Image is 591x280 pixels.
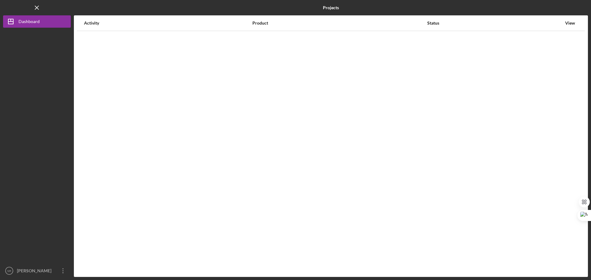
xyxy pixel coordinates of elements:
[323,5,339,10] b: Projects
[18,15,40,29] div: Dashboard
[427,21,562,26] div: Status
[3,265,71,277] button: SR[PERSON_NAME]
[7,269,11,273] text: SR
[15,265,55,278] div: [PERSON_NAME]
[562,21,578,26] div: View
[252,21,427,26] div: Product
[3,15,71,28] button: Dashboard
[84,21,252,26] div: Activity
